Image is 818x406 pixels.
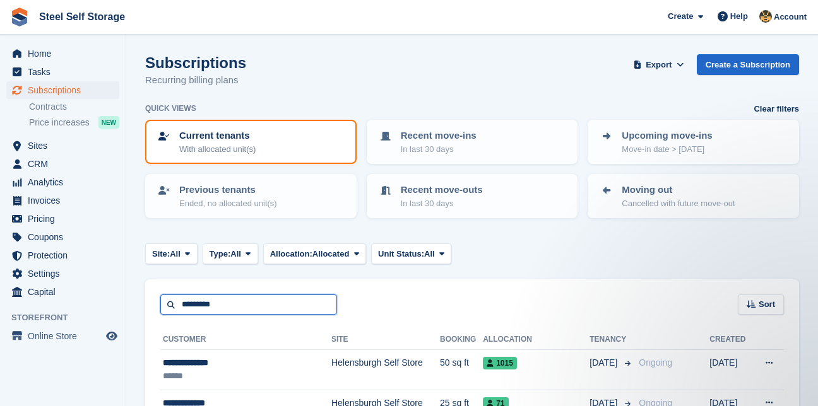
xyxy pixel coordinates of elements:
[6,283,119,301] a: menu
[697,54,799,75] a: Create a Subscription
[28,137,104,154] span: Sites
[29,117,90,129] span: Price increases
[11,311,126,324] span: Storefront
[230,248,241,260] span: All
[590,356,620,369] span: [DATE]
[668,10,693,23] span: Create
[424,248,435,260] span: All
[146,121,355,163] a: Current tenants With allocated unit(s)
[28,173,104,191] span: Analytics
[179,197,277,210] p: Ended, no allocated unit(s)
[28,228,104,246] span: Coupons
[28,327,104,345] span: Online Store
[160,330,331,350] th: Customer
[440,330,483,350] th: Booking
[179,143,256,156] p: With allocated unit(s)
[709,330,752,350] th: Created
[759,298,775,311] span: Sort
[28,45,104,62] span: Home
[312,248,350,260] span: Allocated
[6,327,119,345] a: menu
[28,210,104,228] span: Pricing
[709,350,752,390] td: [DATE]
[331,350,440,390] td: Helensburgh Self Store
[10,8,29,26] img: stora-icon-8386f47178a22dfd0bd8f6a31ec36ba5ce8667c1dd55bd0f319d3a0aa187defe.svg
[145,73,246,88] p: Recurring billing plans
[622,197,735,210] p: Cancelled with future move-out
[6,137,119,154] a: menu
[401,143,477,156] p: In last 30 days
[6,155,119,173] a: menu
[28,81,104,99] span: Subscriptions
[639,357,672,368] span: Ongoing
[29,101,119,113] a: Contracts
[774,11,807,23] span: Account
[28,155,104,173] span: CRM
[6,173,119,191] a: menu
[28,265,104,282] span: Settings
[6,81,119,99] a: menu
[6,246,119,264] a: menu
[34,6,130,27] a: Steel Self Storage
[622,183,735,197] p: Moving out
[28,63,104,81] span: Tasks
[331,330,440,350] th: Site
[622,129,712,143] p: Upcoming move-ins
[145,103,196,114] h6: Quick views
[152,248,170,260] span: Site:
[29,115,119,129] a: Price increases NEW
[483,330,590,350] th: Allocation
[104,328,119,344] a: Preview store
[759,10,772,23] img: James Steel
[179,129,256,143] p: Current tenants
[589,175,798,217] a: Moving out Cancelled with future move-out
[368,121,577,163] a: Recent move-ins In last 30 days
[401,183,483,197] p: Recent move-outs
[440,350,483,390] td: 50 sq ft
[368,175,577,217] a: Recent move-outs In last 30 days
[146,175,355,217] a: Previous tenants Ended, no allocated unit(s)
[646,59,672,71] span: Export
[28,283,104,301] span: Capital
[170,248,181,260] span: All
[28,192,104,209] span: Invoices
[145,54,246,71] h1: Subscriptions
[28,246,104,264] span: Protection
[371,243,451,264] button: Unit Status: All
[6,192,119,209] a: menu
[631,54,687,75] button: Export
[270,248,312,260] span: Allocation:
[210,248,231,260] span: Type:
[590,330,634,350] th: Tenancy
[378,248,424,260] span: Unit Status:
[401,197,483,210] p: In last 30 days
[203,243,258,264] button: Type: All
[263,243,366,264] button: Allocation: Allocated
[6,63,119,81] a: menu
[6,210,119,228] a: menu
[6,265,119,282] a: menu
[145,243,198,264] button: Site: All
[6,45,119,62] a: menu
[730,10,748,23] span: Help
[179,183,277,197] p: Previous tenants
[6,228,119,246] a: menu
[754,103,799,115] a: Clear filters
[98,116,119,129] div: NEW
[483,357,517,369] span: 1015
[622,143,712,156] p: Move-in date > [DATE]
[589,121,798,163] a: Upcoming move-ins Move-in date > [DATE]
[401,129,477,143] p: Recent move-ins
